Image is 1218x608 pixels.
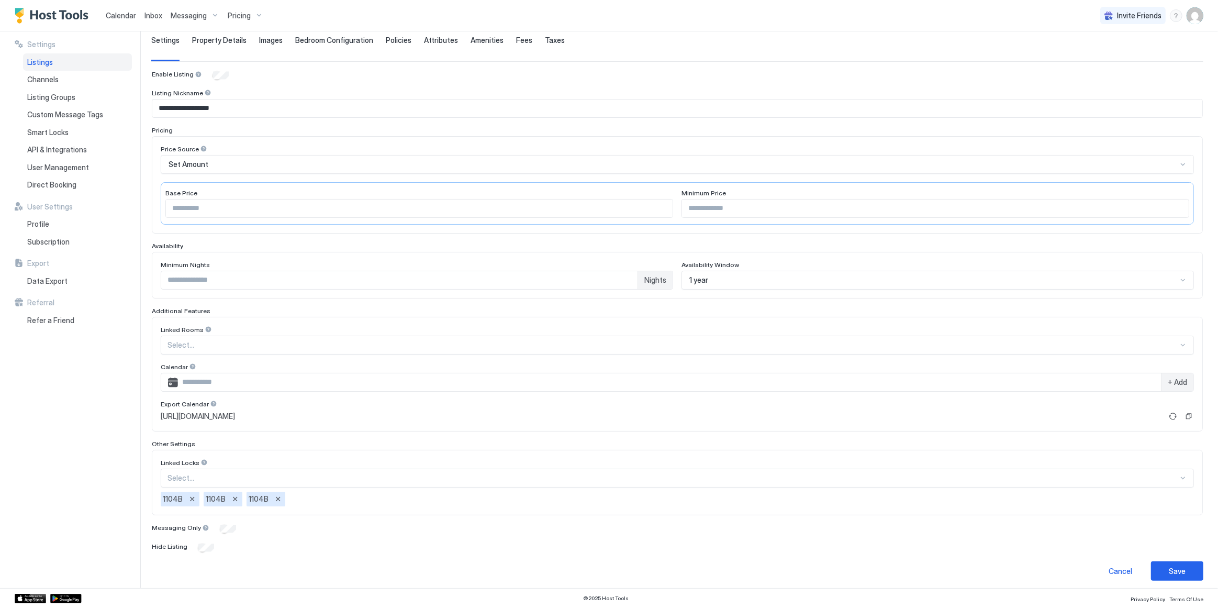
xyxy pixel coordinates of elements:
a: Smart Locks [23,124,132,141]
div: Cancel [1109,566,1133,577]
span: Minimum Nights [161,261,210,269]
span: User Settings [27,202,73,212]
a: App Store [15,594,46,603]
a: Refer a Friend [23,312,132,329]
span: Base Price [165,189,197,197]
span: Pricing [228,11,251,20]
span: Price Source [161,145,199,153]
input: Input Field [161,271,638,289]
a: Inbox [144,10,162,21]
span: Referral [27,298,54,307]
button: Cancel [1094,561,1147,581]
span: Channels [27,75,59,84]
a: Terms Of Use [1169,593,1203,604]
span: User Management [27,163,89,172]
span: Listing Nickname [152,89,203,97]
span: Calendar [161,363,188,371]
span: Other Settings [152,440,195,448]
span: Smart Locks [27,128,69,137]
span: Subscription [27,237,70,247]
span: Custom Message Tags [27,110,103,119]
span: Linked Rooms [161,326,204,334]
span: 1104B [163,494,183,504]
span: API & Integrations [27,145,87,154]
span: Settings [27,40,55,49]
span: Availability [152,242,183,250]
span: Export [27,259,49,268]
a: Host Tools Logo [15,8,93,24]
span: Hide Listing [152,543,187,550]
button: Remove [230,494,240,504]
span: Attributes [424,36,458,45]
a: Channels [23,71,132,89]
input: Input Field [152,100,1202,117]
span: Refer a Friend [27,316,74,325]
button: Copy [1183,411,1194,422]
button: Remove [273,494,283,504]
a: Data Export [23,272,132,290]
span: Listing Groups [27,93,75,102]
span: Minimum Price [681,189,726,197]
span: Policies [386,36,411,45]
button: Remove [187,494,197,504]
span: [URL][DOMAIN_NAME] [161,412,235,421]
span: Fees [516,36,532,45]
span: Direct Booking [27,180,76,190]
input: Input Field [682,200,1189,217]
input: Input Field [178,373,1161,391]
span: Amenities [471,36,504,45]
div: menu [1170,9,1182,22]
iframe: To enrich screen reader interactions, please activate Accessibility in Grammarly extension settings [10,572,36,598]
a: API & Integrations [23,141,132,159]
a: Custom Message Tags [23,106,132,124]
button: Save [1151,561,1203,581]
span: Images [259,36,283,45]
span: Property Details [192,36,247,45]
a: Calendar [106,10,136,21]
a: User Management [23,159,132,176]
span: Profile [27,219,49,229]
div: User profile [1187,7,1203,24]
a: Privacy Policy [1131,593,1165,604]
a: Listings [23,53,132,71]
a: Direct Booking [23,176,132,194]
span: Data Export [27,277,68,286]
a: Listing Groups [23,89,132,106]
a: [URL][DOMAIN_NAME] [161,412,1163,421]
span: Pricing [152,126,173,134]
a: Subscription [23,233,132,251]
div: Save [1169,566,1186,577]
span: Invite Friends [1117,11,1161,20]
button: Refresh [1167,410,1179,423]
span: Linked Locks [161,459,199,467]
span: Messaging Only [152,524,201,532]
span: Export Calendar [161,400,209,408]
span: 1104B [249,494,269,504]
span: Additional Features [152,307,210,315]
span: Messaging [171,11,207,20]
span: 1104B [206,494,226,504]
a: Profile [23,215,132,233]
span: Privacy Policy [1131,596,1165,602]
span: Set Amount [169,160,208,169]
span: Listings [27,58,53,67]
span: Nights [644,275,666,285]
span: Taxes [545,36,565,45]
span: Bedroom Configuration [295,36,373,45]
span: + Add [1168,378,1187,387]
a: Google Play Store [50,594,82,603]
span: © 2025 Host Tools [584,595,629,602]
input: Input Field [166,200,673,217]
span: Availability Window [681,261,739,269]
span: Terms Of Use [1169,596,1203,602]
span: Inbox [144,11,162,20]
span: Settings [151,36,180,45]
span: 1 year [689,275,708,285]
span: Enable Listing [152,70,194,78]
span: Calendar [106,11,136,20]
